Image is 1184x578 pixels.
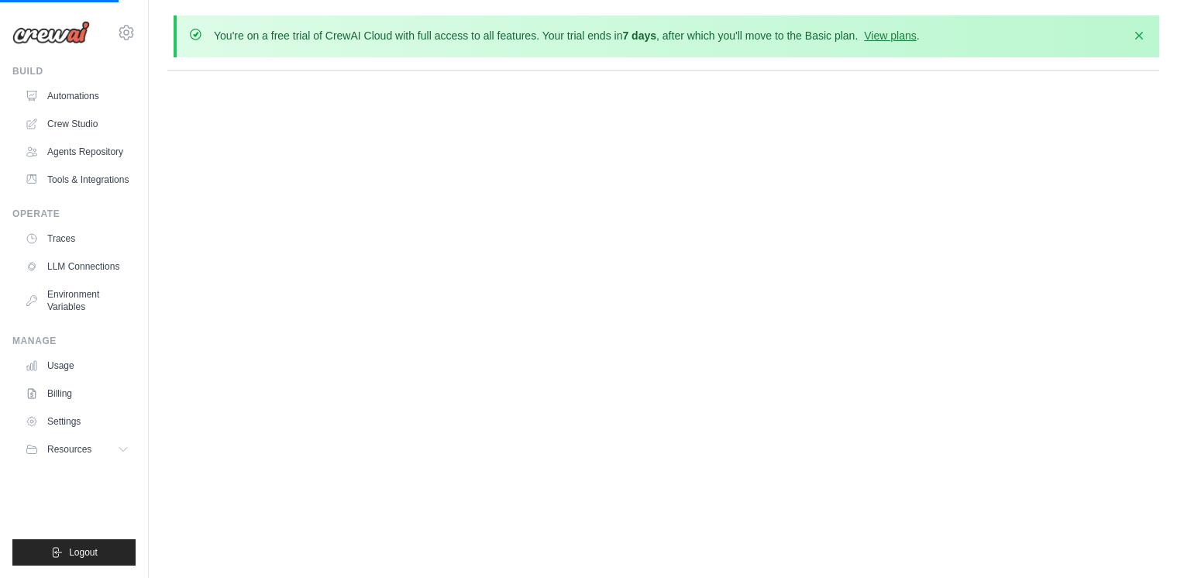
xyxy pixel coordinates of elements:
[19,112,136,136] a: Crew Studio
[864,29,916,42] a: View plans
[19,353,136,378] a: Usage
[12,21,90,44] img: Logo
[622,29,656,42] strong: 7 days
[19,409,136,434] a: Settings
[69,546,98,559] span: Logout
[12,208,136,220] div: Operate
[12,65,136,77] div: Build
[19,139,136,164] a: Agents Repository
[47,443,91,456] span: Resources
[19,437,136,462] button: Resources
[19,226,136,251] a: Traces
[19,254,136,279] a: LLM Connections
[19,84,136,108] a: Automations
[19,381,136,406] a: Billing
[19,167,136,192] a: Tools & Integrations
[12,335,136,347] div: Manage
[214,28,920,43] p: You're on a free trial of CrewAI Cloud with full access to all features. Your trial ends in , aft...
[19,282,136,319] a: Environment Variables
[12,539,136,566] button: Logout
[1107,504,1184,578] iframe: Chat Widget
